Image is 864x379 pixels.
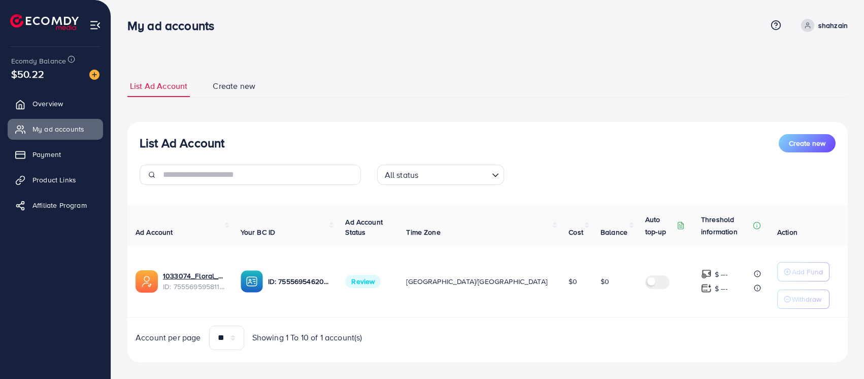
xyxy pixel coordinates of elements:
p: Withdraw [792,293,821,305]
p: $ --- [715,282,727,295]
p: Auto top-up [645,213,675,238]
div: <span class='underline'>1033074_Floral_1759197578581</span></br>7555695958118383632 [163,271,224,292]
span: All status [383,168,421,182]
span: Action [777,227,797,237]
input: Search for option [421,166,487,182]
div: Search for option [377,165,504,185]
span: Time Zone [406,227,440,237]
a: Overview [8,93,103,114]
img: ic-ba-acc.ded83a64.svg [241,270,263,293]
span: Ad Account Status [345,217,383,237]
a: My ad accounts [8,119,103,139]
span: Balance [601,227,627,237]
span: $0 [601,276,609,287]
img: top-up amount [701,283,712,294]
span: Product Links [32,175,76,185]
span: [GEOGRAPHIC_DATA]/[GEOGRAPHIC_DATA] [406,276,547,287]
span: Payment [32,149,61,160]
a: Product Links [8,170,103,190]
img: image [89,70,99,80]
img: top-up amount [701,269,712,279]
img: ic-ads-acc.e4c84228.svg [136,270,158,293]
h3: List Ad Account [140,136,224,150]
span: Account per page [136,332,201,343]
span: Create new [789,138,825,148]
button: Create new [779,134,836,152]
a: 1033074_Floral_1759197578581 [163,271,224,281]
iframe: Chat [821,333,856,371]
span: Showing 1 To 10 of 1 account(s) [252,332,362,343]
span: Ecomdy Balance [11,56,66,66]
span: Create new [213,80,255,92]
span: My ad accounts [32,124,84,134]
button: Add Fund [777,262,829,281]
a: shahzain [797,19,848,32]
a: Affiliate Program [8,195,103,215]
span: Overview [32,99,63,109]
span: $0 [569,276,577,287]
span: List Ad Account [130,80,187,92]
span: Ad Account [136,227,173,237]
span: ID: 7555695958118383632 [163,281,224,292]
span: Your BC ID [241,227,276,237]
span: Review [345,275,381,288]
button: Withdraw [777,290,829,309]
p: $ --- [715,268,727,280]
p: Threshold information [701,213,751,238]
a: Payment [8,144,103,165]
span: Cost [569,227,583,237]
span: $50.22 [11,67,44,81]
h3: My ad accounts [127,18,222,33]
img: menu [89,19,101,31]
img: logo [10,14,79,30]
p: Add Fund [792,266,823,278]
span: Affiliate Program [32,200,87,210]
p: ID: 7555695462080806928 [268,275,329,288]
p: shahzain [818,19,848,31]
